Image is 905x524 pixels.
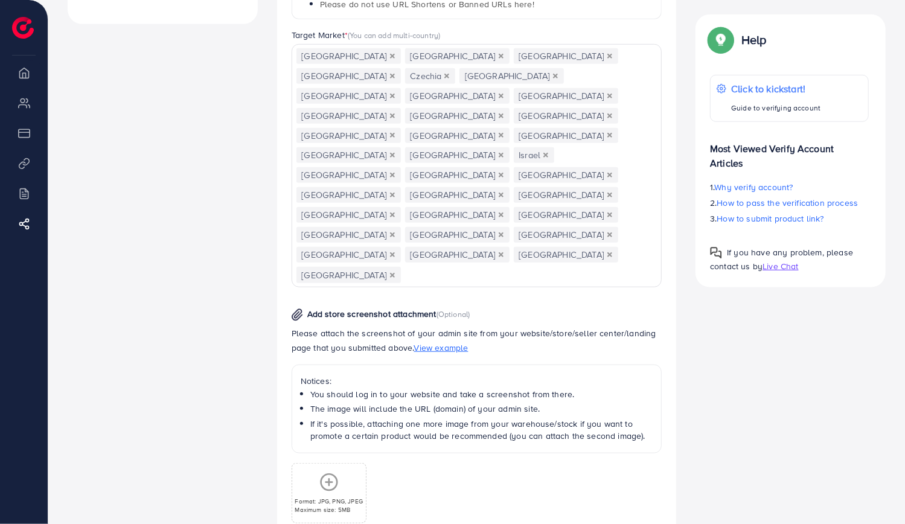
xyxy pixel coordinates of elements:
[296,167,401,183] span: [GEOGRAPHIC_DATA]
[763,260,798,272] span: Live Chat
[552,73,558,79] button: Deselect Colombia
[310,388,653,400] li: You should log in to your website and take a screenshot from there.
[710,132,869,170] p: Most Viewed Verify Account Articles
[607,132,613,138] button: Deselect Poland
[731,101,820,115] p: Guide to verifying account
[389,73,395,79] button: Deselect Canada
[414,342,468,354] span: View example
[498,192,504,198] button: Deselect Greece
[607,212,613,218] button: Deselect Indonesia
[854,470,896,515] iframe: Chat
[498,172,504,178] button: Deselect Pakistan
[607,252,613,258] button: Deselect Ukraine
[405,48,510,64] span: [GEOGRAPHIC_DATA]
[607,172,613,178] button: Deselect Egypt
[498,113,504,119] button: Deselect Germany
[514,167,618,183] span: [GEOGRAPHIC_DATA]
[292,308,303,321] img: img
[389,232,395,238] button: Deselect Malaysia
[405,147,510,163] span: [GEOGRAPHIC_DATA]
[731,81,820,96] p: Click to kickstart!
[405,167,510,183] span: [GEOGRAPHIC_DATA]
[292,326,662,355] p: Please attach the screenshot of your admin site from your website/store/seller center/landing pag...
[514,227,618,243] span: [GEOGRAPHIC_DATA]
[296,247,401,263] span: [GEOGRAPHIC_DATA]
[296,147,401,163] span: [GEOGRAPHIC_DATA]
[405,88,510,104] span: [GEOGRAPHIC_DATA]
[310,418,653,443] li: If it's possible, attaching one more image from your warehouse/stock if you want to promote a cer...
[607,192,613,198] button: Deselect Netherlands
[498,212,504,218] button: Deselect Qatar
[715,181,793,193] span: Why verify account?
[389,113,395,119] button: Deselect United Kingdom
[405,128,510,144] span: [GEOGRAPHIC_DATA]
[389,132,395,138] button: Deselect Kuwait
[12,17,34,39] img: logo
[310,403,653,415] li: The image will include the URL (domain) of your admin site.
[710,246,853,272] span: If you have any problem, please contact us by
[459,68,564,84] span: [GEOGRAPHIC_DATA]
[405,207,510,223] span: [GEOGRAPHIC_DATA]
[405,227,510,243] span: [GEOGRAPHIC_DATA]
[514,207,618,223] span: [GEOGRAPHIC_DATA]
[514,147,554,163] span: Israel
[498,252,504,258] button: Deselect Russia
[389,252,395,258] button: Deselect Brazil
[710,180,869,194] p: 1.
[710,247,722,259] img: Popup guide
[348,30,440,40] span: (You can add multi-country)
[607,53,613,59] button: Deselect Belarus
[295,497,363,505] p: Format: JPG, PNG, JPEG
[607,232,613,238] button: Deselect Spain
[498,132,504,138] button: Deselect Switzerland
[514,88,618,104] span: [GEOGRAPHIC_DATA]
[296,207,401,223] span: [GEOGRAPHIC_DATA]
[514,187,618,203] span: [GEOGRAPHIC_DATA]
[296,267,401,283] span: [GEOGRAPHIC_DATA]
[295,505,363,514] p: Maximum size: 5MB
[296,187,401,203] span: [GEOGRAPHIC_DATA]
[389,152,395,158] button: Deselect Denmark
[514,48,618,64] span: [GEOGRAPHIC_DATA]
[717,212,824,225] span: How to submit product link?
[514,108,618,124] span: [GEOGRAPHIC_DATA]
[296,227,401,243] span: [GEOGRAPHIC_DATA]
[498,232,504,238] button: Deselect Oman
[710,211,869,226] p: 3.
[514,247,618,263] span: [GEOGRAPHIC_DATA]
[296,48,401,64] span: [GEOGRAPHIC_DATA]
[307,308,437,320] span: Add store screenshot attachment
[292,44,662,287] div: Search for option
[498,152,504,158] button: Deselect Saudi Arabia
[296,68,401,84] span: [GEOGRAPHIC_DATA]
[405,247,510,263] span: [GEOGRAPHIC_DATA]
[389,272,395,278] button: Deselect Bangladesh
[389,192,395,198] button: Deselect France
[405,108,510,124] span: [GEOGRAPHIC_DATA]
[498,93,504,99] button: Deselect United States
[741,33,767,47] p: Help
[402,266,445,284] input: Search for option
[498,53,504,59] button: Deselect Belgium
[389,53,395,59] button: Deselect Australia
[543,152,549,158] button: Deselect Israel
[296,128,401,144] span: [GEOGRAPHIC_DATA]
[717,197,859,209] span: How to pass the verification process
[607,93,613,99] button: Deselect United Arab Emirates
[405,187,510,203] span: [GEOGRAPHIC_DATA]
[514,128,618,144] span: [GEOGRAPHIC_DATA]
[389,212,395,218] button: Deselect Argentina
[296,108,401,124] span: [GEOGRAPHIC_DATA]
[405,68,455,84] span: Czechia
[607,113,613,119] button: Deselect Italy
[389,172,395,178] button: Deselect Norway
[292,29,441,41] label: Target Market
[444,73,450,79] button: Deselect Czechia
[710,29,732,51] img: Popup guide
[296,88,401,104] span: [GEOGRAPHIC_DATA]
[389,93,395,99] button: Deselect Bahrain
[437,308,470,319] span: (Optional)
[710,196,869,210] p: 2.
[301,374,653,388] p: Notices:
